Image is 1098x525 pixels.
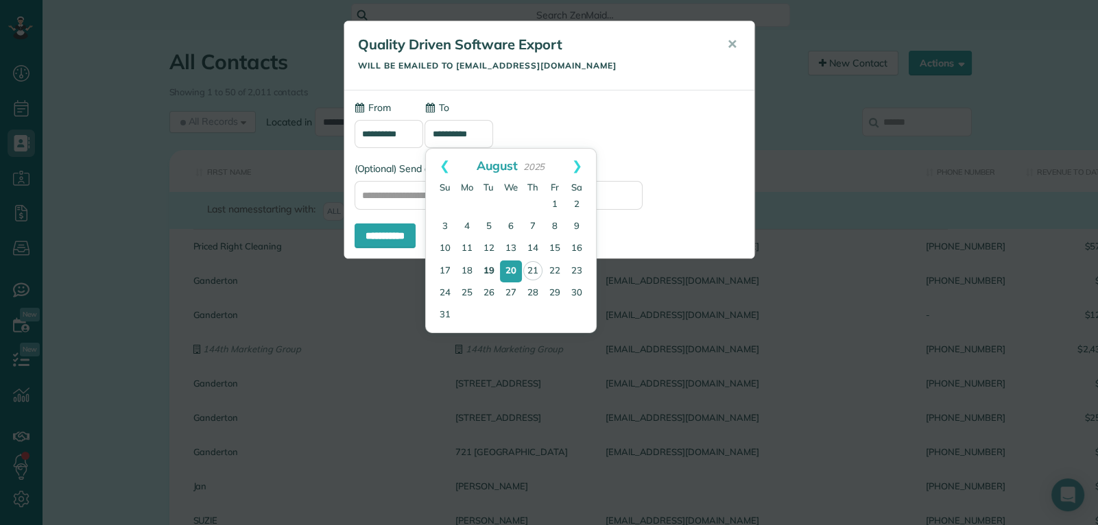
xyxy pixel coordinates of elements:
a: 29 [544,282,566,304]
a: 24 [434,282,456,304]
span: Tuesday [484,182,494,193]
a: 1 [544,194,566,216]
a: 5 [478,216,500,238]
span: Wednesday [504,182,518,193]
a: 23 [566,260,588,282]
a: 9 [566,216,588,238]
span: ✕ [727,36,737,52]
a: 26 [478,282,500,304]
a: 18 [456,260,478,282]
a: 14 [522,238,544,260]
a: 8 [544,216,566,238]
a: 21 [523,261,542,280]
a: 12 [478,238,500,260]
a: 30 [566,282,588,304]
a: Next [558,149,596,183]
a: 17 [434,260,456,282]
a: 7 [522,216,544,238]
label: To [425,101,449,114]
a: 6 [500,216,522,238]
span: 2025 [523,161,545,172]
a: 16 [566,238,588,260]
a: 31 [434,304,456,326]
a: 20 [500,260,522,282]
span: August [477,158,518,173]
a: 25 [456,282,478,304]
a: 28 [522,282,544,304]
a: 19 [478,260,500,282]
label: From [355,101,391,114]
h5: Quality Driven Software Export [358,35,708,54]
a: Prev [426,149,464,183]
a: 15 [544,238,566,260]
a: 22 [544,260,566,282]
a: 27 [500,282,522,304]
a: 13 [500,238,522,260]
a: 10 [434,238,456,260]
span: Thursday [527,182,538,193]
span: Friday [551,182,559,193]
span: Sunday [440,182,451,193]
a: 2 [566,194,588,216]
span: Monday [461,182,473,193]
a: 4 [456,216,478,238]
h5: Will be emailed to [EMAIL_ADDRESS][DOMAIN_NAME] [358,61,708,70]
a: 11 [456,238,478,260]
a: 3 [434,216,456,238]
label: (Optional) Send a copy of this email to: [355,162,744,175]
span: Saturday [571,182,582,193]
